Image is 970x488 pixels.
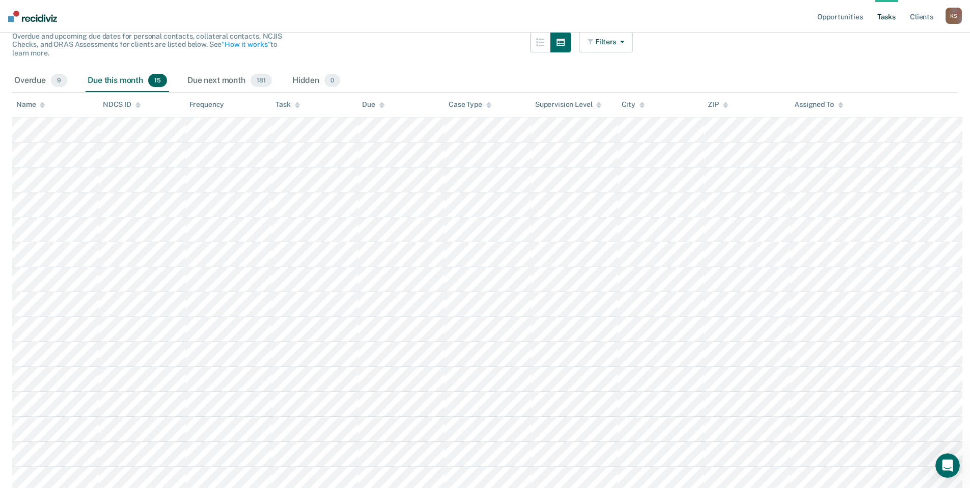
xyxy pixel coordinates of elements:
div: Overdue9 [12,70,69,92]
div: Due this month15 [86,70,169,92]
div: Frequency [189,100,225,109]
div: Name [16,100,45,109]
div: Due [362,100,384,109]
span: 0 [324,74,340,87]
div: Hidden0 [290,70,342,92]
div: City [622,100,645,109]
a: “How it works” [221,40,270,48]
div: Task [275,100,299,109]
iframe: Intercom live chat [935,453,960,478]
div: Supervision Level [535,100,602,109]
span: 181 [251,74,272,87]
span: 9 [51,74,67,87]
button: Filters [579,32,633,52]
span: 15 [148,74,167,87]
button: KS [946,8,962,24]
div: Due next month181 [185,70,274,92]
div: Case Type [449,100,491,109]
div: NDCS ID [103,100,141,109]
span: Overdue and upcoming due dates for personal contacts, collateral contacts, NCJIS Checks, and ORAS... [12,32,282,58]
div: ZIP [708,100,728,109]
img: Recidiviz [8,11,57,22]
div: K S [946,8,962,24]
div: Assigned To [794,100,843,109]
